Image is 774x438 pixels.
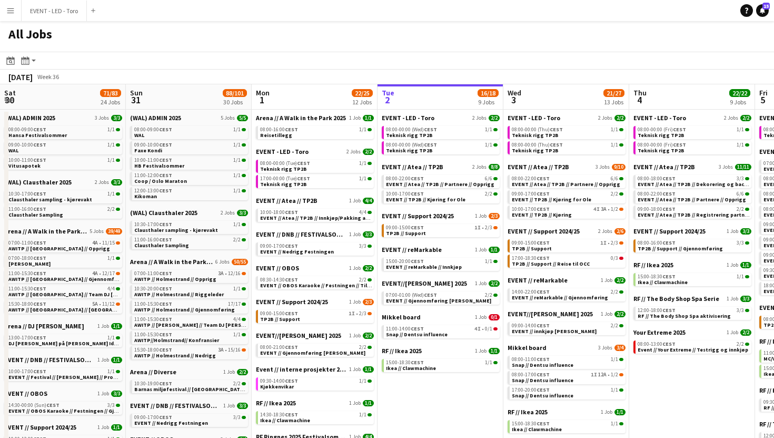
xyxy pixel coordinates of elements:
[508,227,580,235] span: EVENT // Support 2024/25
[386,258,498,270] a: 15:00-20:00CEST1/1EVENT // reMarkable // Innkjøp
[33,157,46,163] span: CEST
[537,190,550,197] span: CEST
[386,126,498,138] a: 08:00-00:00 (Wed)CEST1/1Teknisk rigg TP2B
[512,256,550,261] span: 17:00-18:30
[724,115,738,121] span: 2 Jobs
[638,147,684,154] span: Teknisk rigg TP2B
[260,181,307,188] span: Teknisk rigg TP2B
[737,207,744,212] span: 2/2
[359,176,366,181] span: 1/1
[107,127,115,132] span: 1/1
[762,3,770,9] span: 15
[386,190,498,202] a: 10:00-17:00CEST2/2EVENT // TP2B // Kjøring for Ole
[33,239,46,246] span: CEST
[159,172,172,179] span: CEST
[512,127,563,132] span: 08:00-00:00 (Thu)
[134,178,187,184] span: Coop / Oslo Maraton
[256,148,374,197] div: EVENT - LED - Toro2 Jobs2/208:00-00:00 (Tue)CEST1/1Teknisk rigg TP2B17:00-00:00 (Tue)CEST1/1Tekni...
[386,224,498,236] a: 09:00-15:00CEST1I•2/3TP2B // Support
[8,240,120,246] div: •
[237,115,248,121] span: 5/5
[633,163,751,227] div: EVENT // Atea // TP2B3 Jobs11/1108:00-18:00CEST3/3EVENT // Atea // TP2B // Dekorering og backstag...
[411,258,424,265] span: CEST
[107,158,115,163] span: 1/1
[134,227,218,233] span: Clausthaler sampling - kjørevakt
[382,246,442,254] span: EVENT // reMarkable
[508,227,626,235] a: EVENT // Support 2024/252 Jobs2/6
[475,247,487,253] span: 1 Job
[633,163,751,171] a: EVENT // Atea // TP2B3 Jobs11/11
[260,132,292,139] span: Reisetillegg
[411,224,424,231] span: CEST
[4,227,122,235] a: Arena // A Walk in the Park 20255 Jobs39/49
[134,187,246,199] a: 12:00-13:00CEST1/1Kikoman
[386,196,465,203] span: EVENT // TP2B // Kjøring for Ole
[297,175,310,182] span: CEST
[512,175,623,187] a: 08:00-22:00CEST6/6EVENT // Atea // TP2B // Partnere // Opprigg
[297,160,310,167] span: CEST
[550,141,563,148] span: CEST
[474,225,481,230] span: 1I
[611,191,618,197] span: 2/2
[363,149,374,155] span: 2/2
[111,179,122,186] span: 3/3
[489,247,500,253] span: 1/1
[256,230,347,238] span: EVENT // DNB // FESTIVALSOMMER 2025
[512,126,623,138] a: 08:00-00:00 (Thu)CEST1/1Teknisk rigg TP2B
[382,163,500,171] a: EVENT // Atea // TP2B2 Jobs8/8
[737,176,744,181] span: 3/3
[232,259,248,265] span: 50/55
[285,209,298,216] span: CEST
[134,158,172,163] span: 10:00-11:00
[134,132,144,139] span: WAL
[735,164,751,170] span: 11/11
[386,127,437,132] span: 08:00-00:00 (Wed)
[550,126,563,133] span: CEST
[508,163,626,227] div: EVENT // Atea // TP2B3 Jobs9/1008:00-22:00CEST6/6EVENT // Atea // TP2B // Partnere // Opprigg09:0...
[382,212,454,220] span: EVENT // Support 2024/25
[221,210,235,216] span: 2 Jobs
[537,239,550,246] span: CEST
[8,142,46,148] span: 09:00-10:00
[512,245,552,252] span: TP2B // Support
[737,191,744,197] span: 6/6
[134,236,246,248] a: 11:00-16:00CEST2/2Clausthaler Sampling
[512,211,572,218] span: EVENT // TP2B // Kjøring
[8,256,46,261] span: 07:00-18:00
[638,211,753,218] span: EVENT // Atea // TP2B // Registrering partnere
[4,178,72,186] span: (WAL) Clausthaler 2025
[611,207,618,212] span: 1/2
[512,255,623,267] a: 17:00-18:30CEST0/3TP2B // Support // Reise til OCC
[159,236,172,243] span: CEST
[638,142,686,148] span: 08:00-00:00 (Fri)
[260,176,310,181] span: 17:00-00:00 (Tue)
[8,260,51,267] span: Fredrik
[159,157,172,163] span: CEST
[134,222,172,227] span: 10:30-17:00
[512,190,623,202] a: 09:00-17:00CEST2/2EVENT // TP2B // Kjøring for Ole
[8,162,41,169] span: Vitusapotek
[349,198,361,204] span: 1 Job
[485,176,492,181] span: 6/6
[8,240,46,246] span: 07:00-11:00
[95,115,109,121] span: 3 Jobs
[4,227,122,322] div: Arena // A Walk in the Park 20255 Jobs39/4907:00-11:00CEST4A•11/15AWITP // [GEOGRAPHIC_DATA] // O...
[611,127,618,132] span: 1/1
[159,221,172,228] span: CEST
[508,114,560,122] span: EVENT - LED - Toro
[130,258,213,266] span: Arena // A Walk in the Park 2025
[4,114,55,122] span: (WAL) ADMIN 2025
[638,207,676,212] span: 09:00-18:00
[134,242,189,249] span: Clausthaler Sampling
[134,141,246,153] a: 09:00-10:00CEST1/1Faxe Kondi
[256,197,374,205] a: EVENT // Atea // TP2B1 Job4/4
[382,163,500,212] div: EVENT // Atea // TP2B2 Jobs8/808:00-22:00CEST6/6EVENT // Atea // TP2B // Partnere // Opprigg10:00...
[130,258,248,266] a: Arena // A Walk in the Park 20256 Jobs50/55
[512,240,550,246] span: 09:00-15:00
[382,163,443,171] span: EVENT // Atea // TP2B
[4,178,122,186] a: (WAL) Clausthaler 20252 Jobs3/3
[134,142,172,148] span: 09:00-10:00
[737,240,744,246] span: 3/3
[485,259,492,264] span: 1/1
[638,196,746,203] span: EVENT // Atea // TP2B // Partnere // Opprigg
